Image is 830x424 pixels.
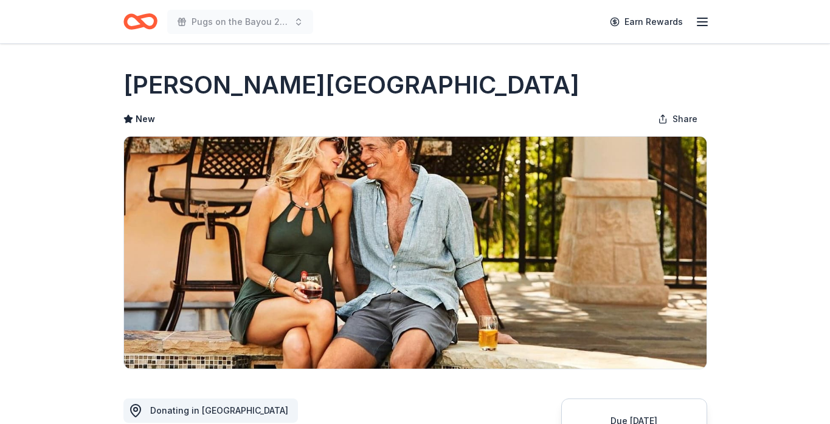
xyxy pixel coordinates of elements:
[123,68,579,102] h1: [PERSON_NAME][GEOGRAPHIC_DATA]
[150,405,288,415] span: Donating in [GEOGRAPHIC_DATA]
[192,15,289,29] span: Pugs on the Bayou 2025
[136,112,155,126] span: New
[603,11,690,33] a: Earn Rewards
[673,112,697,126] span: Share
[648,107,707,131] button: Share
[167,10,313,34] button: Pugs on the Bayou 2025
[124,137,707,369] img: Image for La Cantera Resort & Spa
[123,7,157,36] a: Home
